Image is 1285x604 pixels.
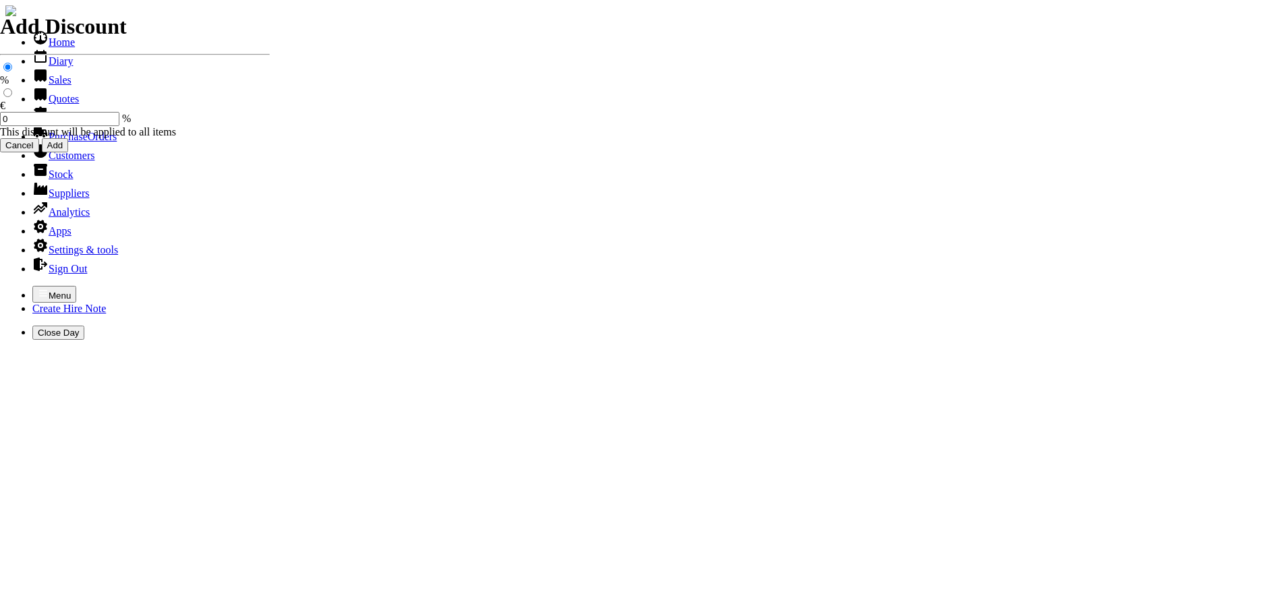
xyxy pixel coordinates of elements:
span: % [122,113,131,124]
li: Suppliers [32,181,1280,200]
a: Stock [32,169,73,180]
button: Close Day [32,326,84,340]
input: € [3,88,12,97]
a: Sign Out [32,263,87,274]
a: Analytics [32,206,90,218]
a: Customers [32,150,94,161]
a: Suppliers [32,187,89,199]
input: Add [42,138,69,152]
a: Apps [32,225,72,237]
li: Hire Notes [32,105,1280,124]
a: Create Hire Note [32,303,106,314]
a: Settings & tools [32,244,118,255]
input: % [3,63,12,71]
li: Stock [32,162,1280,181]
button: Menu [32,286,76,303]
li: Sales [32,67,1280,86]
